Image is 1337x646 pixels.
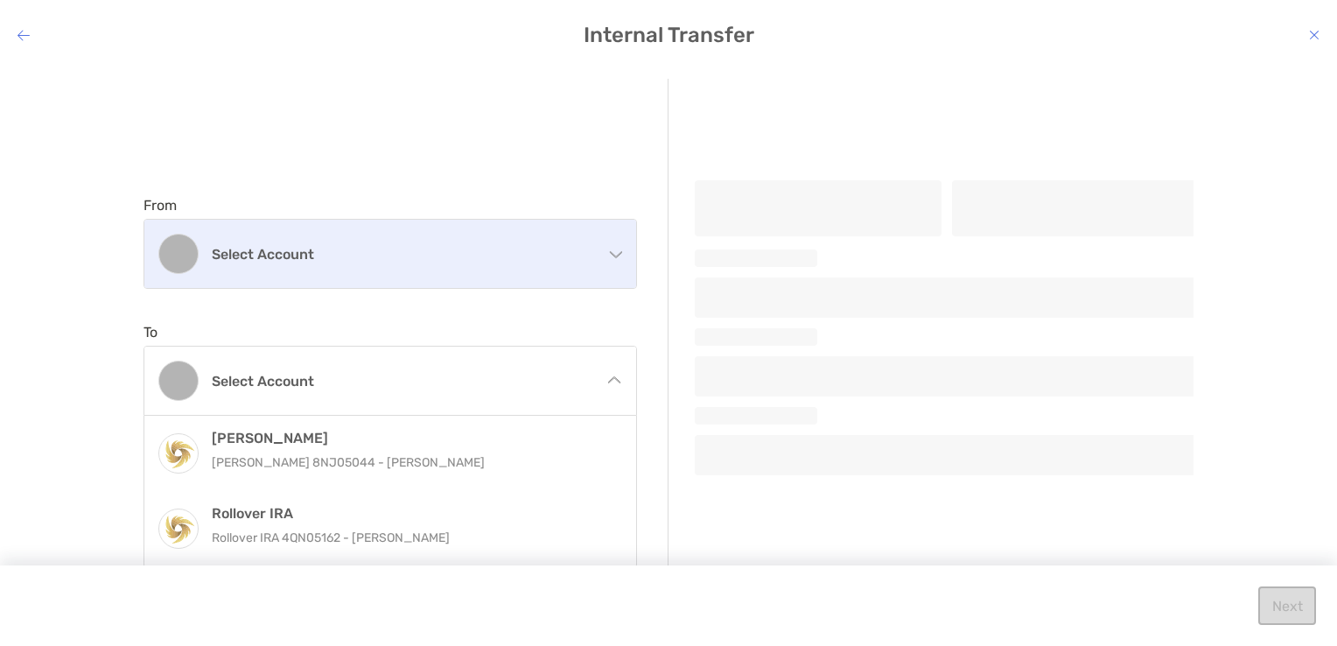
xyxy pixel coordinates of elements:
[212,527,606,549] p: Rollover IRA 4QN05162 - [PERSON_NAME]
[159,510,198,548] img: Rollover IRA
[212,373,590,390] h4: Select account
[159,435,198,473] img: Roth IRA
[212,452,606,474] p: [PERSON_NAME] 8NJ05044 - [PERSON_NAME]
[212,505,606,522] h4: Rollover IRA
[212,246,590,263] h4: Select account
[143,324,157,341] label: To
[212,430,606,446] h4: [PERSON_NAME]
[143,197,177,214] label: From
